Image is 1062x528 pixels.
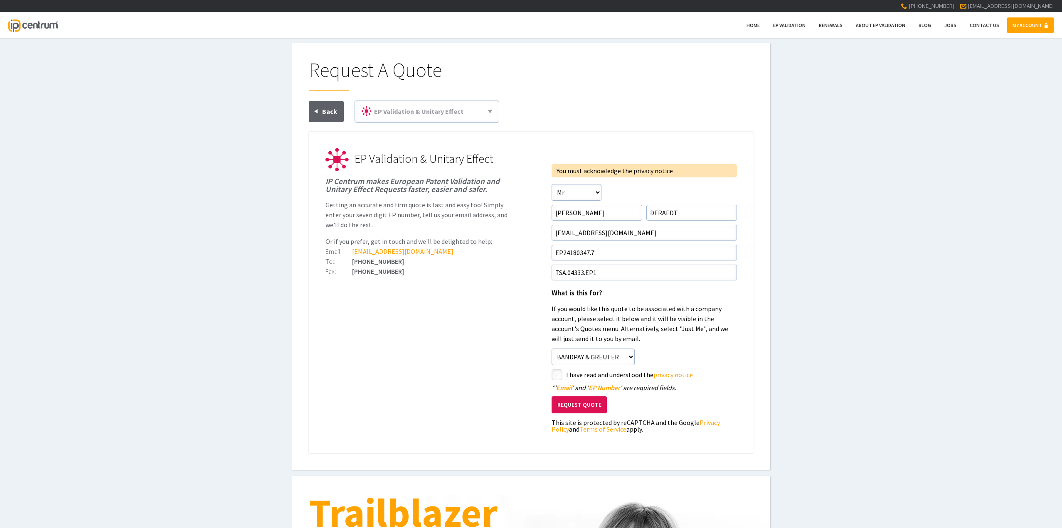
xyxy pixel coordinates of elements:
[552,290,737,297] h1: What is this for?
[566,369,737,380] label: I have read and understood the
[813,17,848,33] a: Renewals
[325,236,511,246] p: Or if you prefer, get in touch and we'll be delighted to help:
[325,258,352,265] div: Tel:
[355,151,493,166] span: EP Validation & Unitary Effect
[964,17,1005,33] a: Contact Us
[352,247,453,255] a: [EMAIL_ADDRESS][DOMAIN_NAME]
[856,22,905,28] span: About EP Validation
[653,371,693,379] a: privacy notice
[768,17,811,33] a: EP Validation
[1007,17,1054,33] a: MY ACCOUNT
[819,22,843,28] span: Renewals
[552,369,562,380] label: styled-checkbox
[909,2,954,10] span: [PHONE_NUMBER]
[325,268,511,275] div: [PHONE_NUMBER]
[850,17,911,33] a: About EP Validation
[773,22,806,28] span: EP Validation
[552,418,720,433] a: Privacy Policy
[325,177,511,193] h1: IP Centrum makes European Patent Validation and Unitary Effect Requests faster, easier and safer.
[919,22,931,28] span: Blog
[579,425,626,433] a: Terms of Service
[747,22,760,28] span: Home
[556,383,572,392] span: Email
[589,383,620,392] span: EP Number
[309,101,344,122] a: Back
[325,200,511,230] p: Getting an accurate and firm quote is fast and easy too! Simply enter your seven digit EP number,...
[552,205,642,221] input: First Name
[325,248,352,255] div: Email:
[552,384,737,391] div: ' ' and ' ' are required fields.
[358,104,495,119] a: EP Validation & Unitary Effect
[553,166,735,176] div: You must acknowledge the privacy notice
[552,396,607,413] button: Request Quote
[741,17,765,33] a: Home
[552,225,737,241] input: Email
[374,107,463,115] span: EP Validation & Unitary Effect
[970,22,999,28] span: Contact Us
[8,12,57,38] a: IP Centrum
[646,205,737,221] input: Surname
[325,258,511,265] div: [PHONE_NUMBER]
[552,245,737,260] input: EP Number
[325,268,352,275] div: Fax:
[913,17,936,33] a: Blog
[968,2,1054,10] a: [EMAIL_ADDRESS][DOMAIN_NAME]
[944,22,956,28] span: Jobs
[552,419,737,432] div: This site is protected by reCAPTCHA and the Google and apply.
[322,107,337,115] span: Back
[552,265,737,280] input: Your Reference
[939,17,962,33] a: Jobs
[552,304,737,344] p: If you would like this quote to be associated with a company account, please select it below and ...
[309,60,754,91] h1: Request A Quote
